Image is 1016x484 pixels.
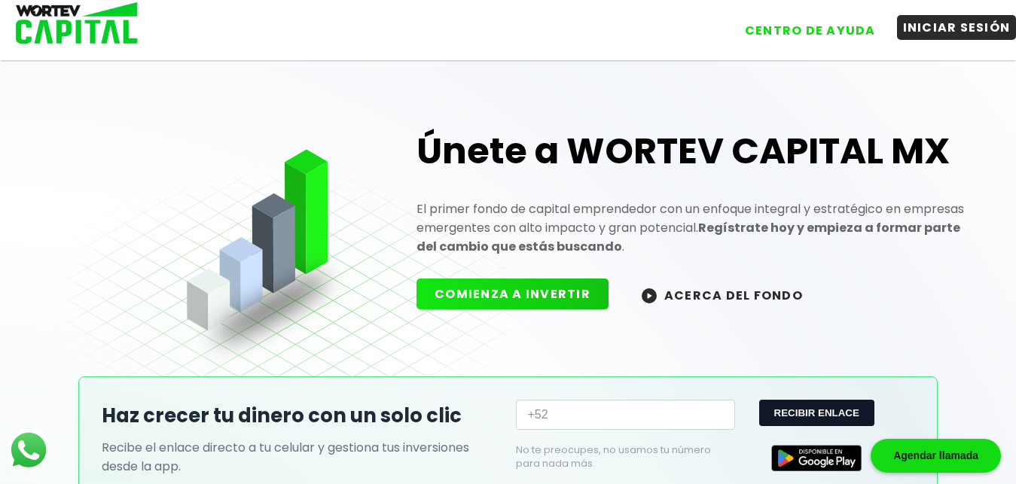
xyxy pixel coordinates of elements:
button: RECIBIR ENLACE [759,400,874,426]
p: No te preocupes, no usamos tu número para nada más. [516,443,712,470]
h2: Haz crecer tu dinero con un solo clic [102,401,501,431]
img: logos_whatsapp-icon.242b2217.svg [8,429,50,471]
div: Agendar llamada [871,439,1001,473]
button: COMIENZA A INVERTIR [416,279,609,309]
button: CENTRO DE AYUDA [739,18,882,43]
img: Google Play [771,445,862,471]
a: COMIENZA A INVERTIR [416,285,624,303]
h1: Únete a WORTEV CAPITAL MX [416,127,965,175]
a: CENTRO DE AYUDA [724,7,882,43]
img: wortev-capital-acerca-del-fondo [642,288,657,303]
button: ACERCA DEL FONDO [624,279,821,311]
p: Recibe el enlace directo a tu celular y gestiona tus inversiones desde la app. [102,438,501,476]
strong: Regístrate hoy y empieza a formar parte del cambio que estás buscando [416,219,960,255]
p: El primer fondo de capital emprendedor con un enfoque integral y estratégico en empresas emergent... [416,199,965,256]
